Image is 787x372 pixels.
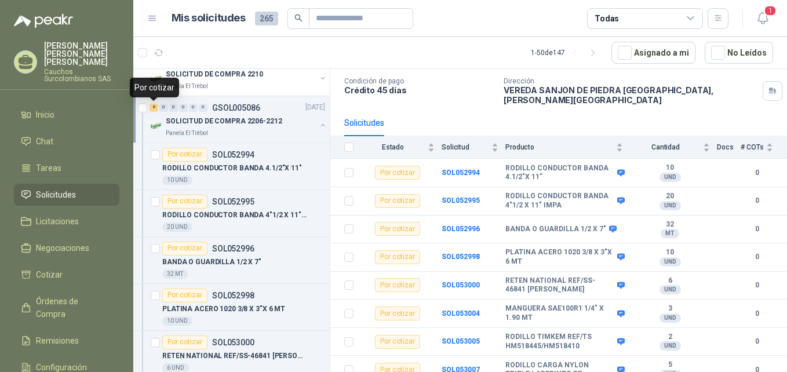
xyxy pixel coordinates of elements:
[133,237,330,284] a: Por cotizarSOL052996BANDA O GUARDILLA 1/2 X 7"32 MT
[36,135,53,148] span: Chat
[36,334,79,347] span: Remisiones
[375,194,420,208] div: Por cotizar
[442,225,480,233] b: SOL052996
[199,104,207,112] div: 0
[162,316,192,326] div: 10 UND
[133,190,330,237] a: Por cotizarSOL052995RODILLO CONDUCTOR BANDA 4"1/2 X 11" IMPA20 UND
[442,337,480,345] a: SOL053005
[660,285,681,294] div: UND
[660,341,681,351] div: UND
[442,143,489,151] span: Solicitud
[375,278,420,292] div: Por cotizar
[505,225,606,234] b: BANDA O GUARDILLA 1/2 X 7"
[595,12,619,25] div: Todas
[505,333,614,351] b: RODILLO TIMKEM REF/TS HM518445/HM518410
[212,291,254,300] p: SOL052998
[150,119,163,133] img: Company Logo
[162,148,207,162] div: Por cotizar
[505,248,614,266] b: PLATINA ACERO 1020 3/8 X 3"X 6 MT
[741,167,773,178] b: 0
[166,82,208,91] p: Panela El Trébol
[14,184,119,206] a: Solicitudes
[630,136,717,159] th: Cantidad
[162,223,192,232] div: 20 UND
[660,201,681,210] div: UND
[14,157,119,179] a: Tareas
[375,250,420,264] div: Por cotizar
[36,268,63,281] span: Cotizar
[741,308,773,319] b: 0
[504,85,758,105] p: VEREDA SANJON DE PIEDRA [GEOGRAPHIC_DATA] , [PERSON_NAME][GEOGRAPHIC_DATA]
[660,173,681,182] div: UND
[14,130,119,152] a: Chat
[179,104,188,112] div: 0
[44,68,119,82] p: Cauchos Surcolombianos SAS
[531,43,602,62] div: 1 - 50 de 147
[14,104,119,126] a: Inicio
[741,336,773,347] b: 0
[360,136,442,159] th: Estado
[36,242,89,254] span: Negociaciones
[741,195,773,206] b: 0
[630,163,710,173] b: 10
[169,104,178,112] div: 0
[442,169,480,177] a: SOL052994
[150,72,163,86] img: Company Logo
[375,307,420,320] div: Por cotizar
[630,220,710,229] b: 32
[442,196,480,205] a: SOL052995
[505,143,614,151] span: Producto
[630,192,710,201] b: 20
[212,151,254,159] p: SOL052994
[442,309,480,318] a: SOL053004
[630,143,701,151] span: Cantidad
[133,143,330,190] a: Por cotizarSOL052994RODILLO CONDUCTOR BANDA 4.1/2"X 11"10 UND
[294,14,303,22] span: search
[752,8,773,29] button: 1
[255,12,278,25] span: 265
[212,338,254,347] p: SOL053000
[14,210,119,232] a: Licitaciones
[660,257,681,267] div: UND
[741,143,764,151] span: # COTs
[189,104,198,112] div: 0
[36,295,108,320] span: Órdenes de Compra
[162,210,307,221] p: RODILLO CONDUCTOR BANDA 4"1/2 X 11" IMPA
[44,42,119,66] p: [PERSON_NAME] [PERSON_NAME] [PERSON_NAME]
[162,289,207,302] div: Por cotizar
[741,251,773,262] b: 0
[630,304,710,313] b: 3
[505,276,614,294] b: RETEN NATIONAL REF/SS-46841 [PERSON_NAME]
[741,136,787,159] th: # COTs
[611,42,695,64] button: Asignado a mi
[14,14,73,28] img: Logo peakr
[741,280,773,291] b: 0
[166,116,282,127] p: SOLICITUD DE COMPRA 2206-2212
[14,290,119,325] a: Órdenes de Compra
[162,269,188,279] div: 32 MT
[162,257,261,268] p: BANDA O GUARDILLA 1/2 X 7"
[212,104,260,112] p: GSOL005086
[630,248,710,257] b: 10
[166,129,208,138] p: Panela El Trébol
[162,335,207,349] div: Por cotizar
[442,136,505,159] th: Solicitud
[717,136,741,159] th: Docs
[505,164,614,182] b: RODILLO CONDUCTOR BANDA 4.1/2"X 11"
[630,333,710,342] b: 2
[133,284,330,331] a: Por cotizarSOL052998PLATINA ACERO 1020 3/8 X 3"X 6 MT10 UND
[442,253,480,261] a: SOL052998
[505,192,614,210] b: RODILLO CONDUCTOR BANDA 4"1/2 X 11" IMPA
[442,281,480,289] a: SOL053000
[150,101,327,138] a: 8 0 0 0 0 0 GSOL005086[DATE] Company LogoSOLICITUD DE COMPRA 2206-2212Panela El Trébol
[150,104,158,112] div: 8
[375,335,420,349] div: Por cotizar
[36,162,61,174] span: Tareas
[212,245,254,253] p: SOL052996
[505,136,630,159] th: Producto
